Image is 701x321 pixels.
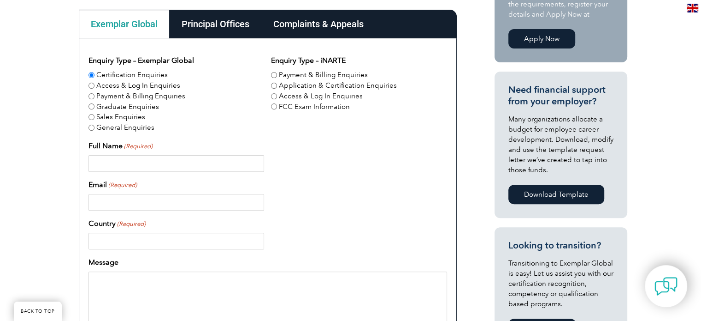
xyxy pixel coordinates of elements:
[96,122,154,133] label: General Enquiries
[88,55,194,66] legend: Enquiry Type – Exemplar Global
[508,185,604,204] a: Download Template
[508,114,613,175] p: Many organizations allocate a budget for employee career development. Download, modify and use th...
[508,29,575,48] a: Apply Now
[96,102,159,112] label: Graduate Enquiries
[508,240,613,251] h3: Looking to transition?
[279,91,363,102] label: Access & Log In Enquiries
[79,10,170,38] div: Exemplar Global
[116,219,146,229] span: (Required)
[96,91,185,102] label: Payment & Billing Enquiries
[88,140,153,151] label: Full Name
[170,10,261,38] div: Principal Offices
[261,10,376,38] div: Complaints & Appeals
[508,258,613,309] p: Transitioning to Exemplar Global is easy! Let us assist you with our certification recognition, c...
[88,257,118,268] label: Message
[107,181,137,190] span: (Required)
[271,55,346,66] legend: Enquiry Type – iNARTE
[279,102,350,112] label: FCC Exam Information
[508,84,613,107] h3: Need financial support from your employer?
[96,70,168,80] label: Certification Enquiries
[88,179,137,190] label: Email
[14,302,62,321] a: BACK TO TOP
[654,275,677,298] img: contact-chat.png
[88,218,146,229] label: Country
[96,112,145,122] label: Sales Enquiries
[687,4,698,12] img: en
[96,80,180,91] label: Access & Log In Enquiries
[279,70,368,80] label: Payment & Billing Enquiries
[279,80,397,91] label: Application & Certification Enquiries
[123,142,153,151] span: (Required)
